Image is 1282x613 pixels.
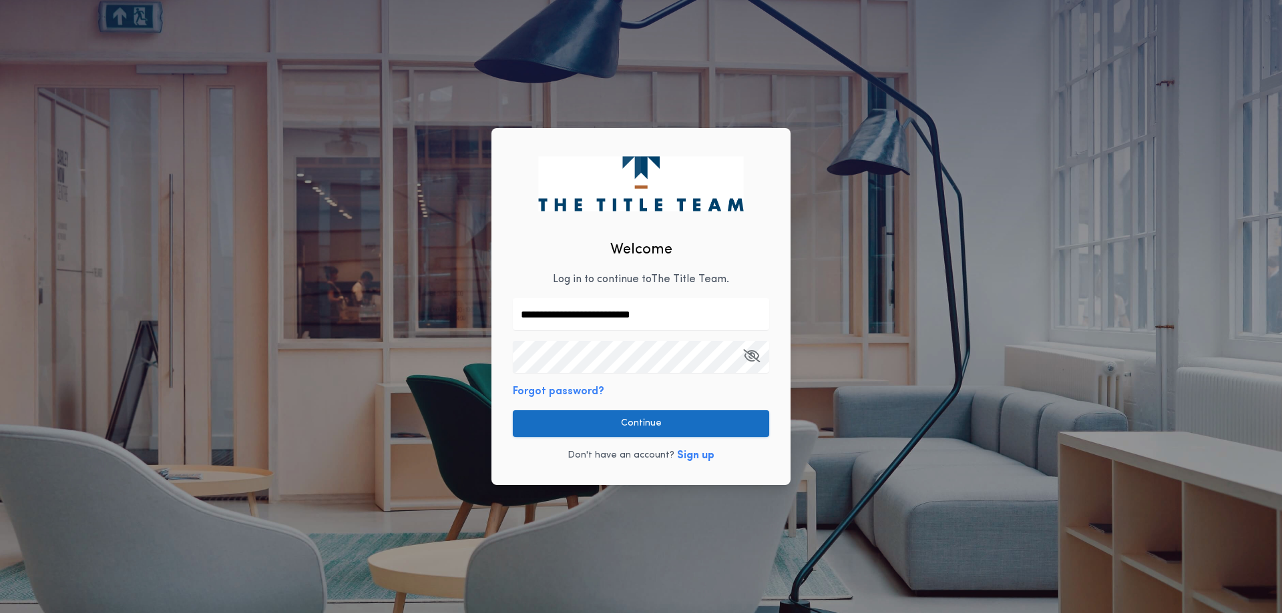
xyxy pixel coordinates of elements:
[513,410,769,437] button: Continue
[538,156,743,211] img: logo
[513,384,604,400] button: Forgot password?
[553,271,729,287] p: Log in to continue to The Title Team .
[568,449,674,462] p: Don't have an account?
[677,448,714,464] button: Sign up
[610,239,672,261] h2: Welcome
